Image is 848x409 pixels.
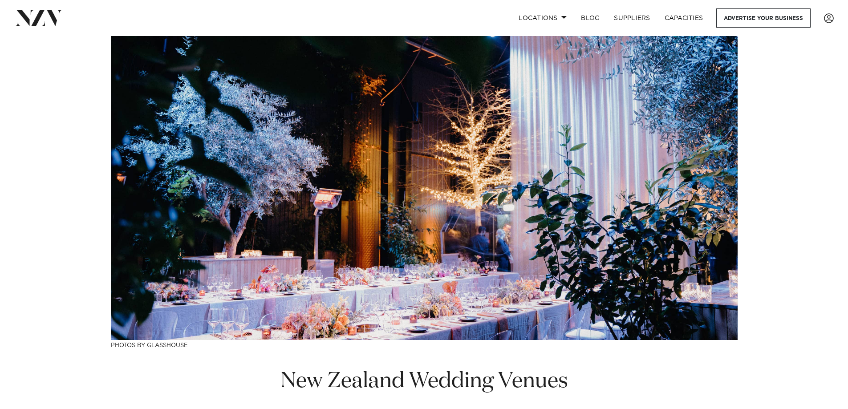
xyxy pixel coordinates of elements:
a: BLOG [574,8,607,28]
a: Capacities [657,8,710,28]
img: nzv-logo.png [14,10,63,26]
h3: Photos by Glasshouse [111,340,738,349]
a: Locations [511,8,574,28]
a: SUPPLIERS [607,8,657,28]
a: Advertise your business [716,8,811,28]
h1: New Zealand Wedding Venues [272,368,576,396]
img: New Zealand Wedding Venues [111,36,738,340]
